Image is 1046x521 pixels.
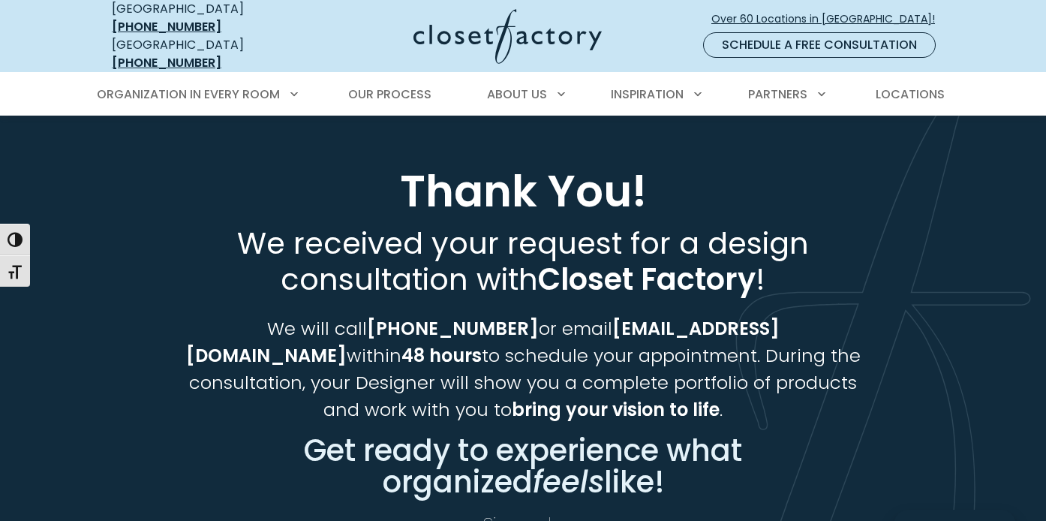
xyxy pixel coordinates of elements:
span: Get ready to experience what organized like! [304,429,742,504]
a: Schedule a Free Consultation [703,32,936,58]
strong: 48 hours [401,343,482,368]
h1: Thank You! [109,164,937,219]
span: Inspiration [611,86,684,103]
strong: [PHONE_NUMBER] [367,316,539,341]
span: Locations [876,86,945,103]
a: Over 60 Locations in [GEOGRAPHIC_DATA]! [711,6,948,32]
strong: bring your vision to life [512,397,720,422]
span: About Us [487,86,547,103]
span: Organization in Every Room [97,86,280,103]
img: Closet Factory Logo [413,9,602,64]
a: [PHONE_NUMBER] [112,18,221,35]
span: Our Process [348,86,431,103]
span: Partners [748,86,807,103]
span: Over 60 Locations in [GEOGRAPHIC_DATA]! [711,11,947,27]
span: We received your request for a design consultation with ! [237,222,809,300]
span: We will call or email within to schedule your appointment. During the consultation, your Designer... [186,316,861,422]
strong: Closet Factory [538,258,756,300]
div: [GEOGRAPHIC_DATA] [112,36,296,72]
nav: Primary Menu [86,74,960,116]
em: feels [533,461,604,503]
strong: [EMAIL_ADDRESS][DOMAIN_NAME] [186,316,780,368]
a: [PHONE_NUMBER] [112,54,221,71]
